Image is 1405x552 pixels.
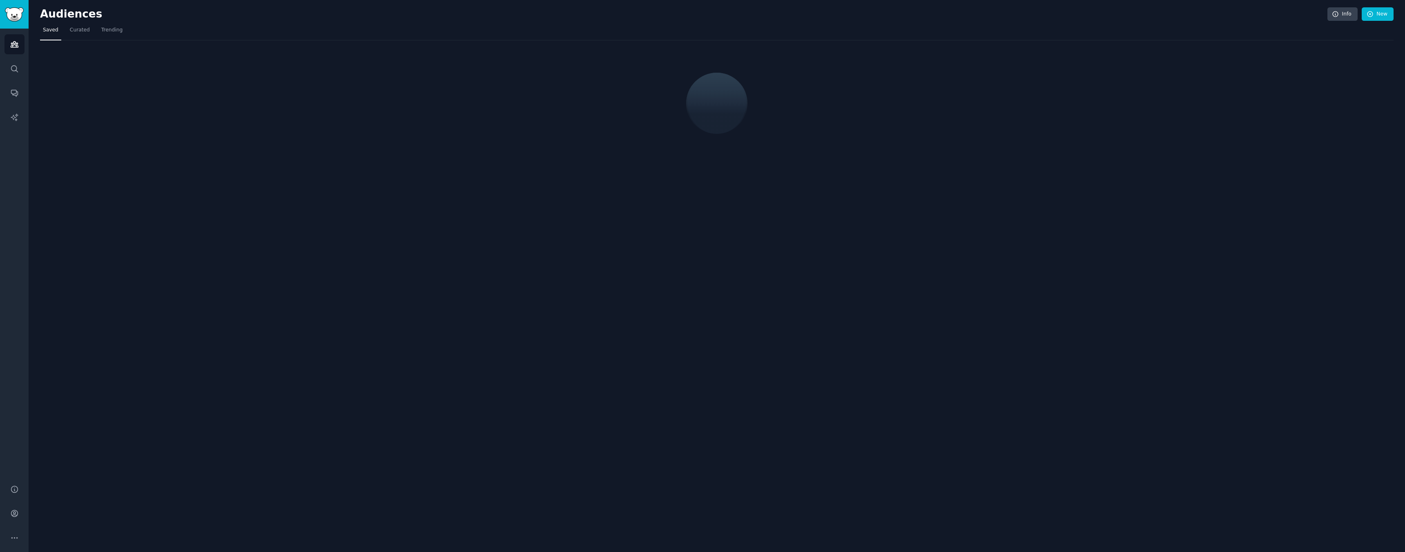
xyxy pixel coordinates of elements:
a: Info [1327,7,1358,21]
a: Curated [67,24,93,40]
span: Trending [101,27,123,34]
img: GummySearch logo [5,7,24,22]
span: Curated [70,27,90,34]
a: New [1362,7,1394,21]
a: Saved [40,24,61,40]
span: Saved [43,27,58,34]
h2: Audiences [40,8,1327,21]
a: Trending [98,24,125,40]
